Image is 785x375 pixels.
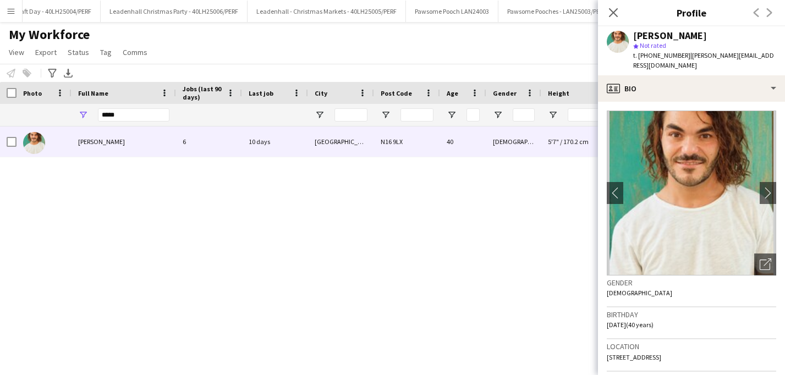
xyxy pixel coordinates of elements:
[607,321,654,329] span: [DATE] (40 years)
[248,1,406,22] button: Leadenhall - Christmas Markets - 40LH25005/PERF
[308,126,374,157] div: [GEOGRAPHIC_DATA]
[9,47,24,57] span: View
[31,45,61,59] a: Export
[400,108,433,122] input: Post Code Filter Input
[466,108,480,122] input: Age Filter Input
[374,126,440,157] div: N16 9LX
[640,41,666,49] span: Not rated
[381,89,412,97] span: Post Code
[4,45,29,59] a: View
[607,278,776,288] h3: Gender
[498,1,616,22] button: Pawsome Pooches - LAN25003/PERF
[100,47,112,57] span: Tag
[493,110,503,120] button: Open Filter Menu
[633,51,690,59] span: t. [PHONE_NUMBER]
[548,110,558,120] button: Open Filter Menu
[68,47,89,57] span: Status
[486,126,541,157] div: [DEMOGRAPHIC_DATA]
[176,126,242,157] div: 6
[23,89,42,97] span: Photo
[63,45,94,59] a: Status
[46,67,59,80] app-action-btn: Advanced filters
[541,126,651,157] div: 5'7" / 170.2 cm
[607,353,661,361] span: [STREET_ADDRESS]
[607,289,672,297] span: [DEMOGRAPHIC_DATA]
[447,110,457,120] button: Open Filter Menu
[607,310,776,319] h3: Birthday
[242,126,308,157] div: 10 days
[513,108,535,122] input: Gender Filter Input
[78,110,88,120] button: Open Filter Menu
[607,111,776,275] img: Crew avatar or photo
[98,108,169,122] input: Full Name Filter Input
[35,47,57,57] span: Export
[78,137,125,146] span: [PERSON_NAME]
[598,5,785,20] h3: Profile
[381,110,391,120] button: Open Filter Menu
[633,31,707,41] div: [PERSON_NAME]
[249,89,273,97] span: Last job
[62,67,75,80] app-action-btn: Export XLSX
[183,85,222,101] span: Jobs (last 90 days)
[440,126,486,157] div: 40
[315,110,325,120] button: Open Filter Menu
[493,89,517,97] span: Gender
[101,1,248,22] button: Leadenhall Christmas Party - 40LH25006/PERF
[607,341,776,351] h3: Location
[334,108,367,122] input: City Filter Input
[118,45,152,59] a: Comms
[754,253,776,275] div: Open photos pop-in
[96,45,116,59] a: Tag
[568,108,645,122] input: Height Filter Input
[548,89,569,97] span: Height
[598,75,785,102] div: Bio
[447,89,458,97] span: Age
[23,132,45,154] img: Giuseppe Maisto
[78,89,108,97] span: Full Name
[315,89,327,97] span: City
[406,1,498,22] button: Pawsome Pooch LAN24003
[9,26,90,43] span: My Workforce
[633,51,774,69] span: | [PERSON_NAME][EMAIL_ADDRESS][DOMAIN_NAME]
[123,47,147,57] span: Comms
